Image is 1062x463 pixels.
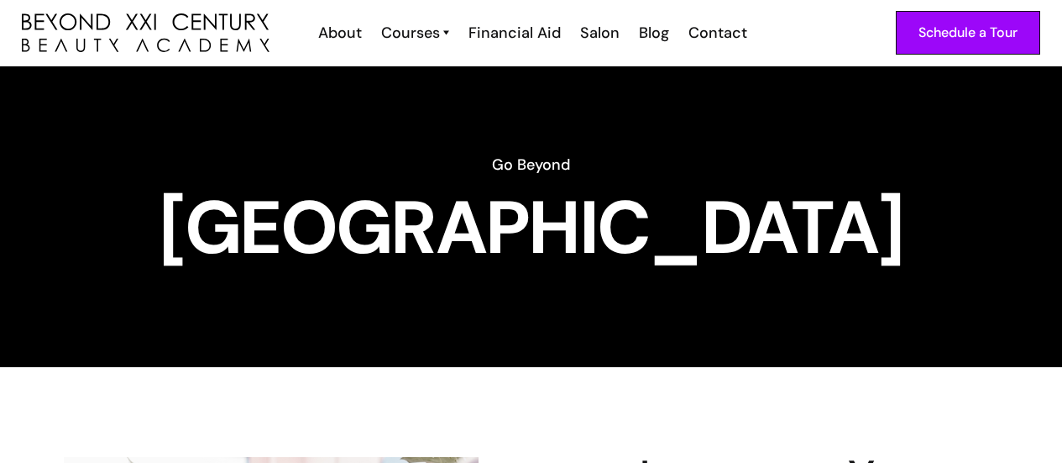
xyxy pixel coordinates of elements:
div: Schedule a Tour [918,22,1018,44]
a: Contact [677,22,756,44]
img: beyond 21st century beauty academy logo [22,13,269,53]
a: Salon [569,22,628,44]
h6: Go Beyond [22,154,1040,176]
a: Financial Aid [458,22,569,44]
a: Blog [628,22,677,44]
strong: [GEOGRAPHIC_DATA] [159,180,902,276]
div: Salon [580,22,620,44]
a: home [22,13,269,53]
div: Contact [688,22,747,44]
div: Financial Aid [468,22,561,44]
a: Courses [381,22,449,44]
div: Courses [381,22,440,44]
a: About [307,22,370,44]
div: Blog [639,22,669,44]
div: About [318,22,362,44]
a: Schedule a Tour [896,11,1040,55]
